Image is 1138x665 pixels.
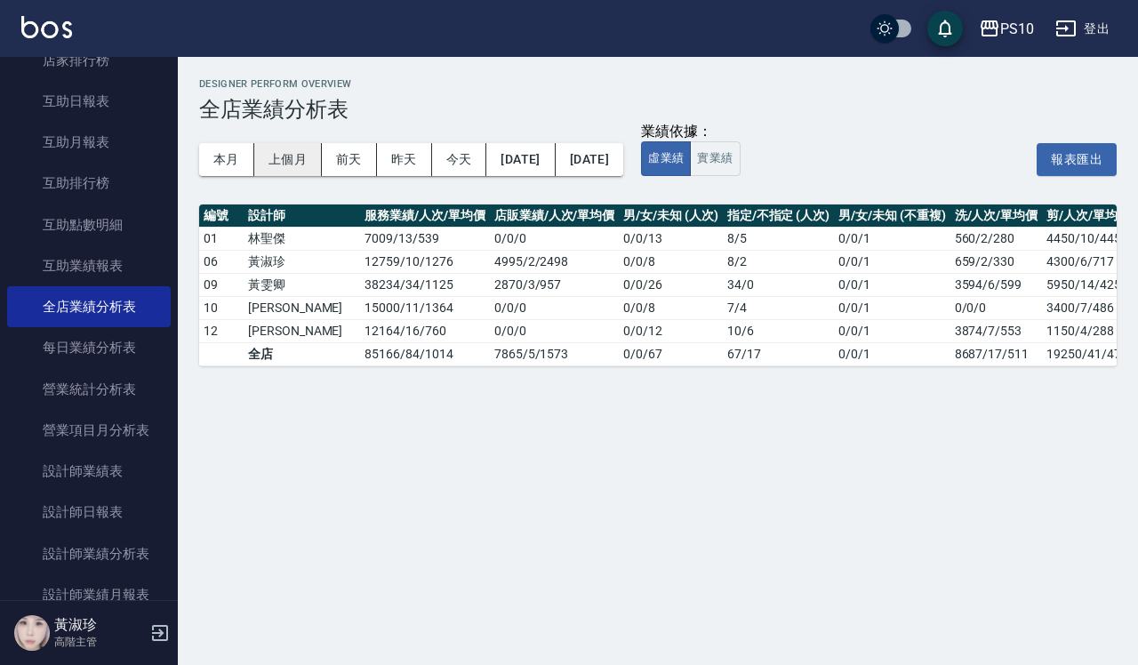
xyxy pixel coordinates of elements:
[834,319,950,342] td: 0 / 0 / 1
[7,451,171,492] a: 設計師業績表
[7,574,171,615] a: 設計師業績月報表
[619,204,722,228] th: 男/女/未知 (人次)
[54,634,145,650] p: 高階主管
[7,369,171,410] a: 營業統計分析表
[360,319,489,342] td: 12164 / 16 / 760
[7,163,171,204] a: 互助排行榜
[490,319,619,342] td: 0 / 0 / 0
[723,296,834,319] td: 7 / 4
[927,11,963,46] button: save
[7,533,171,574] a: 設計師業績分析表
[834,227,950,250] td: 0 / 0 / 1
[641,123,740,141] div: 業績依據：
[619,227,722,250] td: 0 / 0 / 13
[199,143,254,176] button: 本月
[950,227,1043,250] td: 560/2/280
[556,143,623,176] button: [DATE]
[254,143,322,176] button: 上個月
[486,143,555,176] button: [DATE]
[244,204,360,228] th: 設計師
[619,296,722,319] td: 0 / 0 / 8
[199,273,244,296] td: 09
[322,143,377,176] button: 前天
[199,296,244,319] td: 10
[7,122,171,163] a: 互助月報表
[490,227,619,250] td: 0 / 0 / 0
[950,273,1043,296] td: 3594/6/599
[7,40,171,81] a: 店家排行榜
[7,492,171,533] a: 設計師日報表
[1042,227,1134,250] td: 4450/10/445
[244,319,360,342] td: [PERSON_NAME]
[834,342,950,365] td: 0 / 0 / 1
[723,204,834,228] th: 指定/不指定 (人次)
[21,16,72,38] img: Logo
[950,296,1043,319] td: 0/0/0
[360,342,489,365] td: 85166 / 84 / 1014
[199,227,244,250] td: 01
[14,615,50,651] img: Person
[199,97,1117,122] h3: 全店業績分析表
[619,319,722,342] td: 0 / 0 / 12
[199,319,244,342] td: 12
[641,141,691,176] button: 虛業績
[7,286,171,327] a: 全店業績分析表
[1037,143,1117,176] button: 報表匯出
[619,273,722,296] td: 0 / 0 / 26
[723,273,834,296] td: 34 / 0
[834,250,950,273] td: 0 / 0 / 1
[490,273,619,296] td: 2870 / 3 / 957
[950,204,1043,228] th: 洗/人次/單均價
[690,141,740,176] button: 實業績
[723,227,834,250] td: 8 / 5
[490,204,619,228] th: 店販業績/人次/單均價
[490,250,619,273] td: 4995 / 2 / 2498
[244,273,360,296] td: 黃雯卿
[834,204,950,228] th: 男/女/未知 (不重複)
[7,327,171,368] a: 每日業績分析表
[619,342,722,365] td: 0 / 0 / 67
[490,296,619,319] td: 0 / 0 / 0
[7,204,171,245] a: 互助點數明細
[950,319,1043,342] td: 3874/7/553
[7,410,171,451] a: 營業項目月分析表
[1042,250,1134,273] td: 4300/6/717
[360,273,489,296] td: 38234 / 34 / 1125
[7,245,171,286] a: 互助業績報表
[950,250,1043,273] td: 659/2/330
[723,342,834,365] td: 67 / 17
[834,273,950,296] td: 0 / 0 / 1
[360,250,489,273] td: 12759 / 10 / 1276
[432,143,487,176] button: 今天
[619,250,722,273] td: 0 / 0 / 8
[244,342,360,365] td: 全店
[490,342,619,365] td: 7865 / 5 / 1573
[360,204,489,228] th: 服務業績/人次/單均價
[199,250,244,273] td: 06
[1000,18,1034,40] div: PS10
[1042,204,1134,228] th: 剪/人次/單均價
[244,250,360,273] td: 黃淑珍
[360,227,489,250] td: 7009 / 13 / 539
[1042,319,1134,342] td: 1150/4/288
[1042,342,1134,365] td: 19250/41/470
[950,342,1043,365] td: 8687/17/511
[244,296,360,319] td: [PERSON_NAME]
[199,78,1117,90] h2: Designer Perform Overview
[244,227,360,250] td: 林聖傑
[199,204,244,228] th: 編號
[972,11,1041,47] button: PS10
[1042,273,1134,296] td: 5950/14/425
[1042,296,1134,319] td: 3400/7/486
[1037,149,1117,166] a: 報表匯出
[54,616,145,634] h5: 黃淑珍
[377,143,432,176] button: 昨天
[7,81,171,122] a: 互助日報表
[360,296,489,319] td: 15000 / 11 / 1364
[723,319,834,342] td: 10 / 6
[834,296,950,319] td: 0 / 0 / 1
[1048,12,1117,45] button: 登出
[723,250,834,273] td: 8 / 2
